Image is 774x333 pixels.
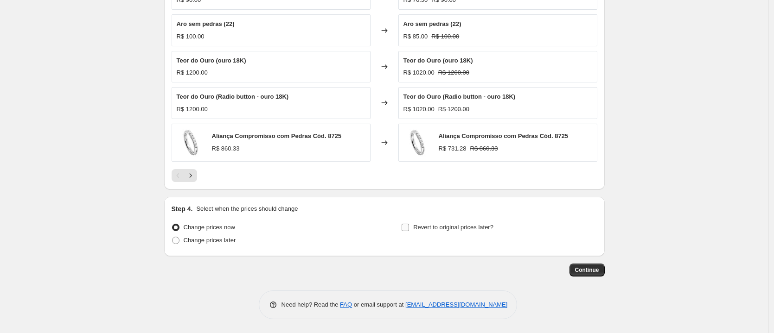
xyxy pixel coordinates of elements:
[403,20,461,27] span: Aro sem pedras (22)
[575,266,599,274] span: Continue
[439,132,569,139] span: Aliança Compromisso com Pedras Cód. 8725
[172,169,197,182] nav: Pagination
[177,68,208,77] div: R$ 1200.00
[177,32,205,41] div: R$ 100.00
[470,144,498,153] strike: R$ 860.33
[196,204,298,214] p: Select when the prices should change
[438,105,469,114] strike: R$ 1200.00
[177,93,289,100] span: Teor do Ouro (Radio button - ouro 18K)
[184,237,236,244] span: Change prices later
[438,68,469,77] strike: R$ 1200.00
[569,264,605,276] button: Continue
[413,224,493,231] span: Revert to original prices later?
[431,32,459,41] strike: R$ 100.00
[403,68,435,77] div: R$ 1020.00
[212,144,240,153] div: R$ 860.33
[177,57,246,64] span: Teor do Ouro (ouro 18K)
[403,57,473,64] span: Teor do Ouro (ouro 18K)
[184,224,235,231] span: Change prices now
[403,32,428,41] div: R$ 85.00
[405,301,507,308] a: [EMAIL_ADDRESS][DOMAIN_NAME]
[403,129,431,157] img: alianca-compromisso-com-pedras-cod-8725-765146_80x.jpg
[212,132,342,139] span: Aliança Compromisso com Pedras Cód. 8725
[184,169,197,182] button: Next
[439,144,467,153] div: R$ 731.28
[177,129,205,157] img: alianca-compromisso-com-pedras-cod-8725-765146_80x.jpg
[340,301,352,308] a: FAQ
[177,105,208,114] div: R$ 1200.00
[352,301,405,308] span: or email support at
[403,105,435,114] div: R$ 1020.00
[177,20,235,27] span: Aro sem pedras (22)
[281,301,340,308] span: Need help? Read the
[403,93,516,100] span: Teor do Ouro (Radio button - ouro 18K)
[172,204,193,214] h2: Step 4.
